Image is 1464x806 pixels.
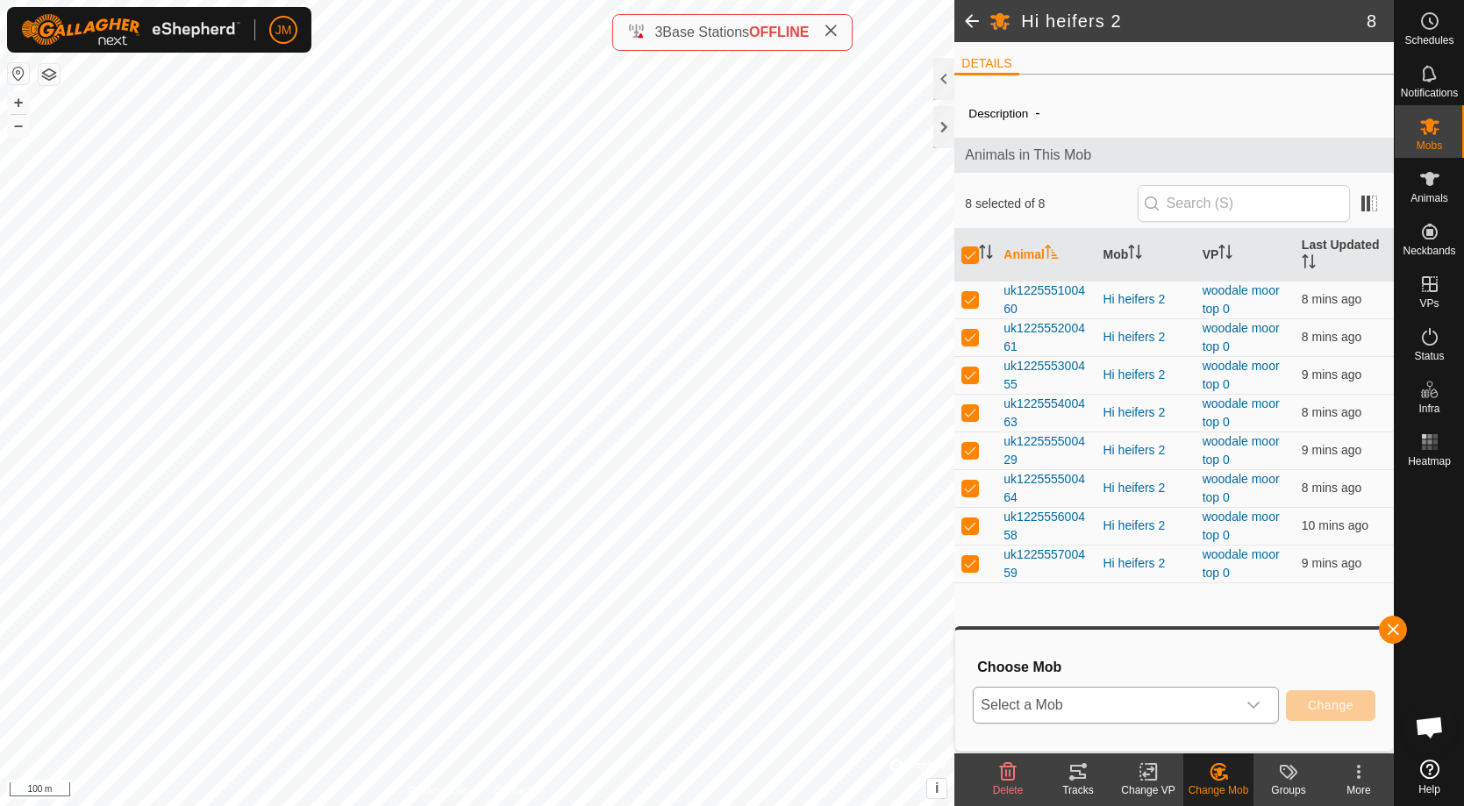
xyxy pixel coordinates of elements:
[408,783,474,799] a: Privacy Policy
[1302,330,1361,344] span: 9 Sept 2025, 9:28 pm
[1418,403,1439,414] span: Infra
[1302,257,1316,271] p-sorticon: Activate to sort
[749,25,809,39] span: OFFLINE
[1236,688,1271,723] div: dropdown trigger
[1395,753,1464,802] a: Help
[1308,698,1353,712] span: Change
[927,779,946,798] button: i
[1043,782,1113,798] div: Tracks
[1183,782,1253,798] div: Change Mob
[1253,782,1324,798] div: Groups
[1367,8,1376,34] span: 8
[1003,470,1089,507] span: uk122555500464
[1404,35,1453,46] span: Schedules
[662,25,749,39] span: Base Stations
[1128,247,1142,261] p-sorticon: Activate to sort
[1324,782,1394,798] div: More
[1103,290,1188,309] div: Hi heifers 2
[1401,88,1458,98] span: Notifications
[1003,395,1089,432] span: uk122555400463
[1203,321,1280,353] a: woodale moor top 0
[965,145,1383,166] span: Animals in This Mob
[8,115,29,136] button: –
[654,25,662,39] span: 3
[1403,246,1455,256] span: Neckbands
[1103,366,1188,384] div: Hi heifers 2
[1138,185,1350,222] input: Search (S)
[1028,98,1046,127] span: -
[1302,556,1361,570] span: 9 Sept 2025, 9:26 pm
[21,14,240,46] img: Gallagher Logo
[1418,784,1440,795] span: Help
[39,64,60,85] button: Map Layers
[979,247,993,261] p-sorticon: Activate to sort
[968,107,1028,120] label: Description
[1302,443,1361,457] span: 9 Sept 2025, 9:27 pm
[1003,432,1089,469] span: uk122555500429
[1203,434,1280,467] a: woodale moor top 0
[1203,396,1280,429] a: woodale moor top 0
[1003,546,1089,582] span: uk122555700459
[996,229,1096,282] th: Animal
[1302,518,1368,532] span: 9 Sept 2025, 9:26 pm
[1003,282,1089,318] span: uk122555100460
[1103,517,1188,535] div: Hi heifers 2
[495,783,546,799] a: Contact Us
[1419,298,1439,309] span: VPs
[965,195,1137,213] span: 8 selected of 8
[8,63,29,84] button: Reset Map
[977,659,1375,675] h3: Choose Mob
[1408,456,1451,467] span: Heatmap
[1410,193,1448,203] span: Animals
[1196,229,1295,282] th: VP
[275,21,292,39] span: JM
[1302,292,1361,306] span: 9 Sept 2025, 9:28 pm
[1403,701,1456,753] div: Open chat
[1103,479,1188,497] div: Hi heifers 2
[1103,441,1188,460] div: Hi heifers 2
[1203,547,1280,580] a: woodale moor top 0
[1003,319,1089,356] span: uk122555200461
[1218,247,1232,261] p-sorticon: Activate to sort
[1417,140,1442,151] span: Mobs
[954,54,1018,75] li: DETAILS
[1003,508,1089,545] span: uk122555600458
[1414,351,1444,361] span: Status
[1103,554,1188,573] div: Hi heifers 2
[935,781,939,795] span: i
[1113,782,1183,798] div: Change VP
[1302,367,1361,382] span: 9 Sept 2025, 9:26 pm
[1103,328,1188,346] div: Hi heifers 2
[1203,359,1280,391] a: woodale moor top 0
[1286,690,1375,721] button: Change
[1021,11,1367,32] h2: Hi heifers 2
[1003,357,1089,394] span: uk122555300455
[1302,405,1361,419] span: 9 Sept 2025, 9:28 pm
[1295,229,1394,282] th: Last Updated
[1203,283,1280,316] a: woodale moor top 0
[1302,481,1361,495] span: 9 Sept 2025, 9:27 pm
[1203,510,1280,542] a: woodale moor top 0
[993,784,1024,796] span: Delete
[1096,229,1195,282] th: Mob
[8,92,29,113] button: +
[1045,247,1059,261] p-sorticon: Activate to sort
[974,688,1236,723] span: Select a Mob
[1203,472,1280,504] a: woodale moor top 0
[1103,403,1188,422] div: Hi heifers 2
